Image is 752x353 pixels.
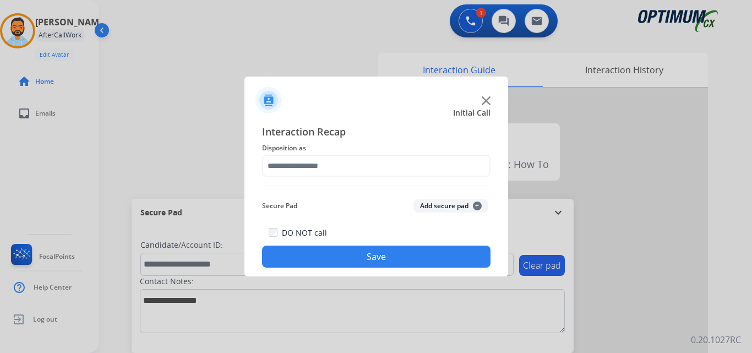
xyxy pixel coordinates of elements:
img: contactIcon [255,87,282,113]
span: Secure Pad [262,199,297,213]
span: Disposition as [262,142,491,155]
label: DO NOT call [282,227,327,238]
p: 0.20.1027RC [691,333,741,346]
button: Add secure pad+ [413,199,488,213]
span: Interaction Recap [262,124,491,142]
span: + [473,202,482,210]
button: Save [262,246,491,268]
span: Initial Call [453,107,491,118]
